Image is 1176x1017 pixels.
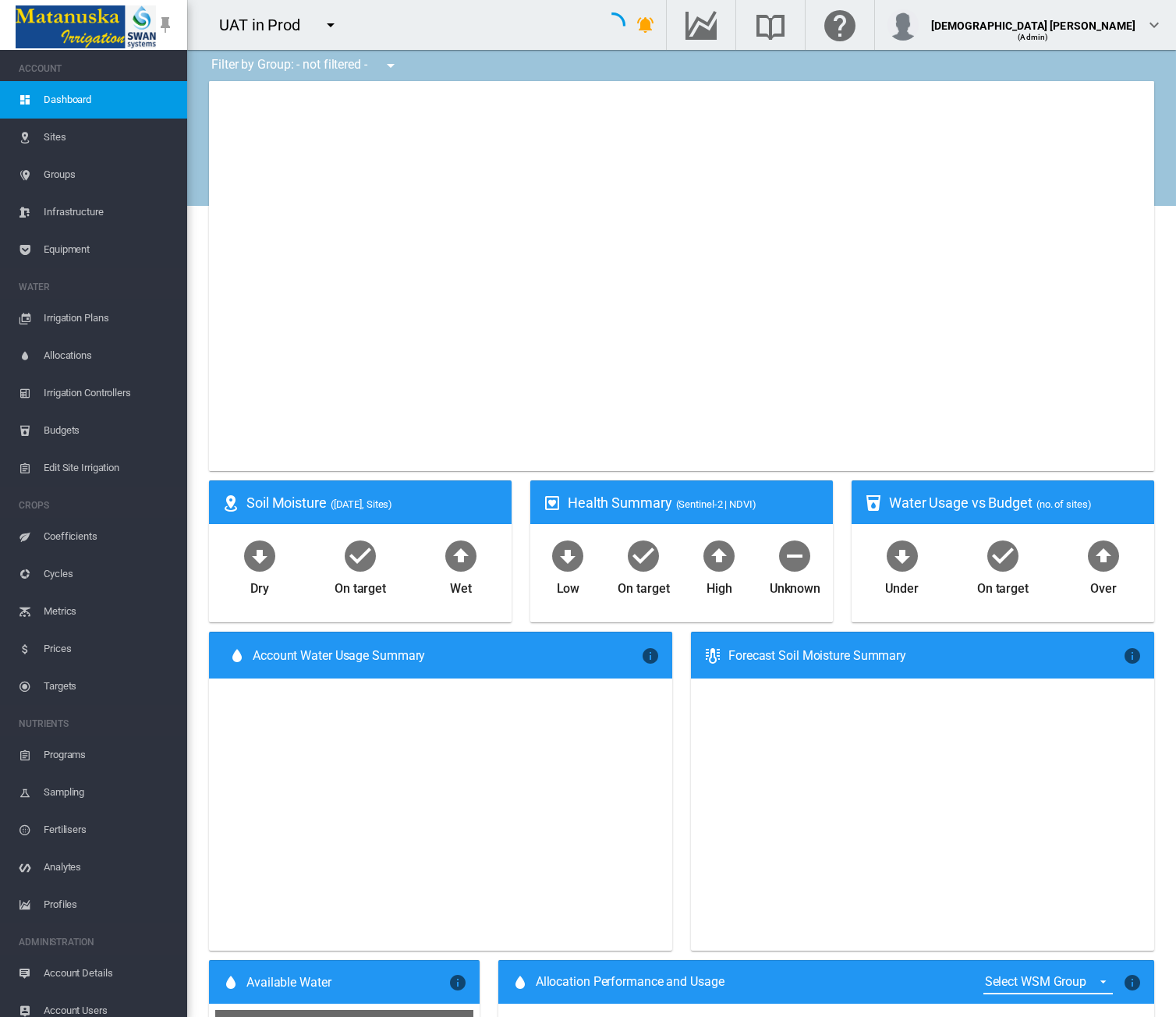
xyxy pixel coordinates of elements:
[44,412,175,449] span: Budgets
[19,493,175,518] span: CROPS
[885,574,919,597] div: Under
[864,494,883,512] md-icon: icon-cup-water
[728,647,1123,664] div: Forecast Soil Moisture Summary
[625,537,662,574] md-icon: icon-checkbox-marked-circle
[19,275,175,299] span: WATER
[44,886,175,923] span: Profiles
[1090,574,1117,597] div: Over
[1123,973,1142,992] md-icon: icon-information
[44,193,175,231] span: Infrastructure
[442,537,480,574] md-icon: icon-arrow-up-bold-circle
[983,970,1113,994] md-select: {{'ALLOCATION.SELECT_GROUP' | i18next}}
[448,973,467,992] md-icon: icon-information
[246,493,499,512] div: Soil Moisture
[1085,537,1122,574] md-icon: icon-arrow-up-bold-circle
[221,973,240,992] md-icon: icon-water
[44,156,175,193] span: Groups
[44,374,175,412] span: Irrigation Controllers
[1036,498,1092,510] span: (no. of sites)
[887,9,919,41] img: profile.jpg
[641,647,660,665] md-icon: icon-information
[156,16,175,34] md-icon: icon-pin
[219,14,314,36] div: UAT in Prod
[984,537,1022,574] md-icon: icon-checkbox-marked-circle
[241,537,278,574] md-icon: icon-arrow-down-bold-circle
[44,555,175,593] span: Cycles
[342,537,379,574] md-icon: icon-checkbox-marked-circle
[44,449,175,487] span: Edit Site Irrigation
[676,498,756,510] span: (Sentinel-2 | NDVI)
[221,494,240,512] md-icon: icon-map-marker-radius
[543,494,561,512] md-icon: icon-heart-box-outline
[250,574,269,597] div: Dry
[331,498,393,510] span: ([DATE], Sites)
[44,337,175,374] span: Allocations
[44,299,175,337] span: Irrigation Plans
[931,12,1135,27] div: [DEMOGRAPHIC_DATA] [PERSON_NAME]
[253,647,641,664] span: Account Water Usage Summary
[889,493,1142,512] div: Water Usage vs Budget
[44,231,175,268] span: Equipment
[44,955,175,992] span: Account Details
[557,574,580,597] div: Low
[19,930,175,955] span: ADMINISTRATION
[321,16,340,34] md-icon: icon-menu-down
[752,16,789,34] md-icon: Search the knowledge base
[200,50,411,81] div: Filter by Group: - not filtered -
[776,537,813,574] md-icon: icon-minus-circle
[246,974,331,991] span: Available Water
[375,50,406,81] button: icon-menu-down
[44,736,175,774] span: Programs
[770,574,820,597] div: Unknown
[884,537,921,574] md-icon: icon-arrow-down-bold-circle
[44,849,175,886] span: Analytes
[636,16,655,34] md-icon: icon-bell-ring
[228,647,246,665] md-icon: icon-water
[44,518,175,555] span: Coefficients
[1123,647,1142,665] md-icon: icon-information
[630,9,661,41] button: icon-bell-ring
[568,493,820,512] div: Health Summary
[44,811,175,849] span: Fertilisers
[44,668,175,705] span: Targets
[44,774,175,811] span: Sampling
[707,574,732,597] div: High
[44,81,175,119] span: Dashboard
[44,119,175,156] span: Sites
[1145,16,1164,34] md-icon: icon-chevron-down
[16,5,156,48] img: Matanuska_LOGO.png
[511,973,530,992] md-icon: icon-water
[703,647,722,665] md-icon: icon-thermometer-lines
[19,56,175,81] span: ACCOUNT
[700,537,738,574] md-icon: icon-arrow-up-bold-circle
[315,9,346,41] button: icon-menu-down
[821,16,859,34] md-icon: Click here for help
[19,711,175,736] span: NUTRIENTS
[44,593,175,630] span: Metrics
[381,56,400,75] md-icon: icon-menu-down
[549,537,586,574] md-icon: icon-arrow-down-bold-circle
[335,574,386,597] div: On target
[536,973,724,992] span: Allocation Performance and Usage
[450,574,472,597] div: Wet
[977,574,1029,597] div: On target
[44,630,175,668] span: Prices
[682,16,720,34] md-icon: Go to the Data Hub
[1018,33,1048,41] span: (Admin)
[618,574,669,597] div: On target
